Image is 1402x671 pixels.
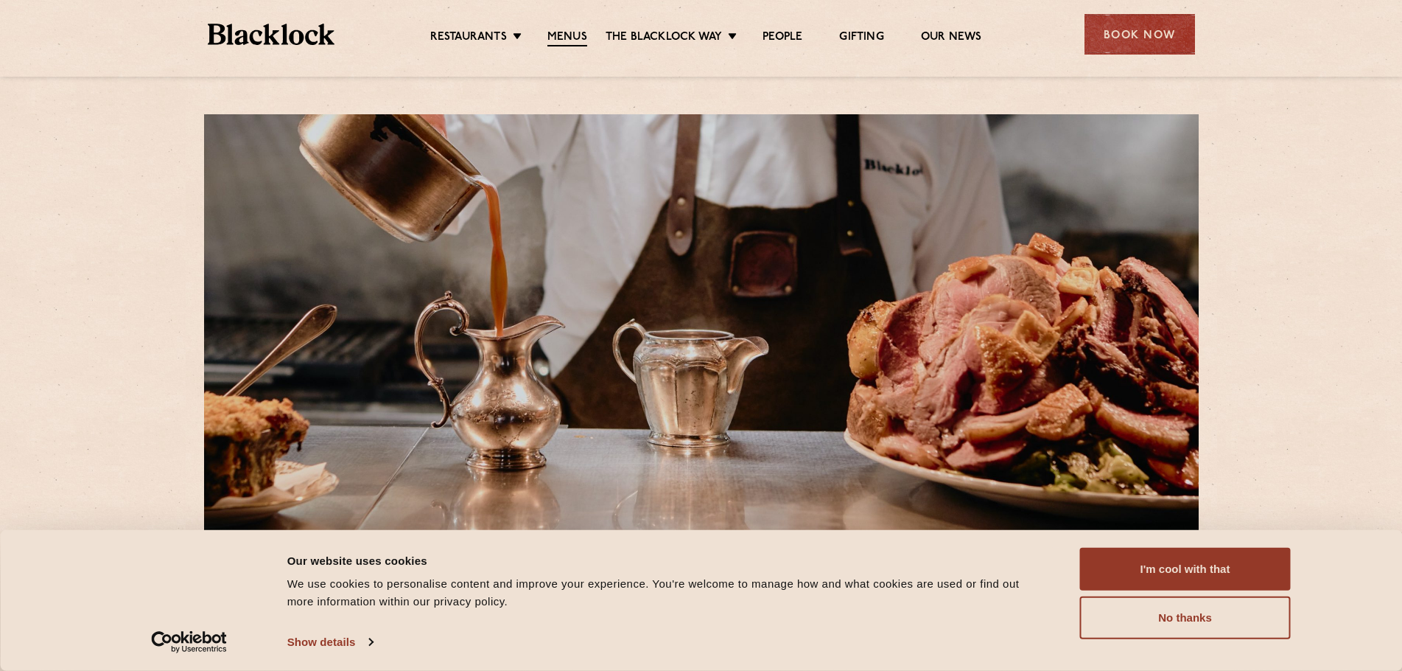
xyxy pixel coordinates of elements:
[287,552,1047,569] div: Our website uses cookies
[1084,14,1195,55] div: Book Now
[1080,548,1291,591] button: I'm cool with that
[287,575,1047,611] div: We use cookies to personalise content and improve your experience. You're welcome to manage how a...
[547,30,587,46] a: Menus
[287,631,373,653] a: Show details
[606,30,722,45] a: The Blacklock Way
[839,30,883,45] a: Gifting
[125,631,253,653] a: Usercentrics Cookiebot - opens in a new window
[921,30,982,45] a: Our News
[1080,597,1291,639] button: No thanks
[208,24,335,45] img: BL_Textured_Logo-footer-cropped.svg
[763,30,802,45] a: People
[430,30,507,45] a: Restaurants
